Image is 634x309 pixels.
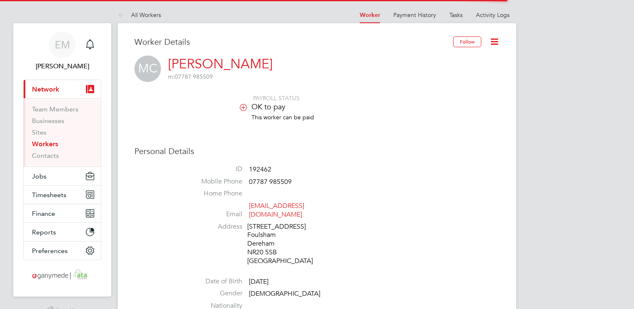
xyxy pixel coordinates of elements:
span: This worker can be paid [251,113,314,121]
button: Network [24,80,101,98]
span: 07787 985509 [168,73,213,80]
button: Reports [24,223,101,241]
button: Finance [24,204,101,222]
span: m: [168,73,175,80]
label: Date of Birth [184,277,242,286]
h3: Personal Details [134,146,500,157]
span: Timesheets [32,191,66,199]
a: Team Members [32,105,78,113]
span: 192462 [249,165,271,174]
span: Emma Malvenan [23,61,101,71]
span: EM [55,39,70,50]
button: Preferences [24,241,101,260]
span: [DATE] [249,278,268,286]
div: [STREET_ADDRESS] Foulsham Dereham NR20 5SB [GEOGRAPHIC_DATA] [247,222,326,266]
span: [DEMOGRAPHIC_DATA] [249,290,320,298]
a: [EMAIL_ADDRESS][DOMAIN_NAME] [249,202,304,219]
div: Network [24,98,101,167]
label: ID [184,165,242,174]
button: Follow [453,36,481,47]
span: Finance [32,210,55,217]
a: [PERSON_NAME] [168,56,273,72]
span: Reports [32,228,56,236]
a: Tasks [449,11,463,19]
nav: Main navigation [13,23,111,297]
img: ganymedesolutions-logo-retina.png [30,268,95,282]
a: Sites [32,128,46,136]
label: Mobile Phone [184,177,242,186]
label: Home Phone [184,189,242,198]
h3: Worker Details [134,36,453,47]
span: OK to pay [251,102,285,111]
label: Address [184,222,242,231]
span: PAYROLL STATUS [253,94,300,102]
a: Contacts [32,152,59,159]
a: Go to home page [23,268,101,282]
span: Preferences [32,247,68,255]
button: Timesheets [24,186,101,204]
a: Worker [360,12,380,19]
a: Businesses [32,117,64,125]
a: Payment History [393,11,436,19]
label: Gender [184,289,242,298]
span: MC [134,56,161,82]
a: EM[PERSON_NAME] [23,31,101,71]
a: Workers [32,140,58,148]
span: Network [32,85,59,93]
label: Email [184,210,242,219]
span: 07787 985509 [249,178,292,186]
span: Jobs [32,172,46,180]
a: All Workers [118,11,161,19]
button: Jobs [24,167,101,185]
a: Activity Logs [476,11,510,19]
